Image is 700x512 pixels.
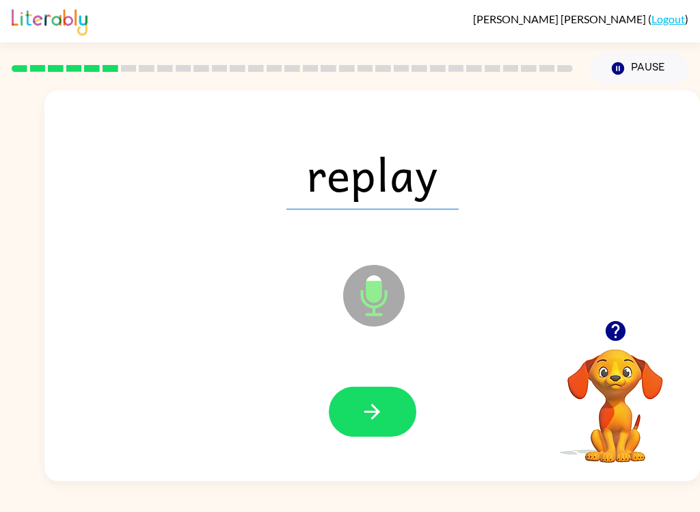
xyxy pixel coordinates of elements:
[651,12,685,25] a: Logout
[286,138,459,209] span: replay
[12,5,87,36] img: Literably
[589,53,688,84] button: Pause
[473,12,688,25] div: ( )
[473,12,648,25] span: [PERSON_NAME] [PERSON_NAME]
[547,328,684,465] video: Your browser must support playing .mp4 files to use Literably. Please try using another browser.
